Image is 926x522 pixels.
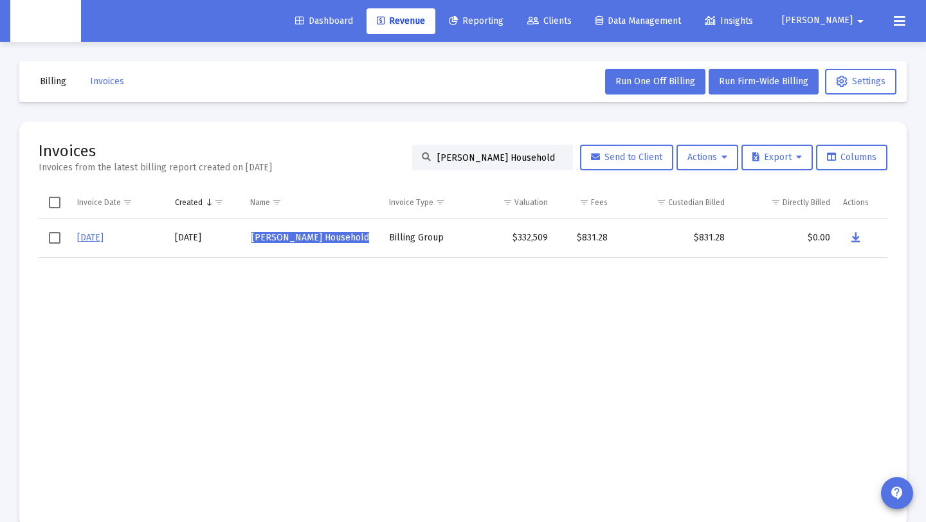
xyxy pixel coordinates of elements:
button: Actions [676,145,738,170]
a: Clients [517,8,582,34]
div: $831.28 [561,231,608,244]
a: Insights [694,8,763,34]
button: Run One Off Billing [605,69,705,94]
td: Column Valuation [470,187,554,218]
div: Select all [49,197,60,208]
div: Invoice Type [389,197,433,208]
span: Show filter options for column 'Directly Billed' [771,197,781,207]
span: Clients [527,15,572,26]
a: [DATE] [77,232,104,243]
button: Run Firm-Wide Billing [709,69,819,94]
span: Show filter options for column 'Invoice Date' [123,197,132,207]
div: Data grid [39,187,887,509]
a: Revenue [367,8,435,34]
div: Directly Billed [783,197,830,208]
span: Invoices [90,76,124,87]
td: $332,509 [470,219,554,258]
span: Show filter options for column 'Custodian Billed' [657,197,666,207]
span: Settings [836,76,885,87]
mat-icon: arrow_drop_down [853,8,868,34]
div: Select row [49,232,60,244]
div: Name [250,197,270,208]
div: $831.28 [621,231,725,244]
button: Columns [816,145,887,170]
td: Column Actions [837,187,887,218]
span: Revenue [377,15,425,26]
a: Dashboard [285,8,363,34]
span: Run Firm-Wide Billing [719,76,808,87]
span: Columns [827,152,876,163]
h2: Invoices [39,141,272,161]
td: $0.00 [731,219,837,258]
span: Show filter options for column 'Invoice Type' [435,197,445,207]
td: Column Directly Billed [731,187,837,218]
span: Dashboard [295,15,353,26]
button: Billing [30,69,77,94]
span: Send to Client [591,152,662,163]
div: Valuation [514,197,548,208]
a: Data Management [585,8,691,34]
span: Show filter options for column 'Fees' [579,197,589,207]
div: Actions [843,197,869,208]
td: Column Custodian Billed [614,187,731,218]
div: Created [175,197,203,208]
div: Invoice Date [77,197,121,208]
a: [PERSON_NAME] Household [250,228,370,248]
div: Fees [591,197,608,208]
img: Dashboard [20,8,71,34]
td: Column Created [168,187,244,218]
button: Export [741,145,813,170]
div: Custodian Billed [668,197,725,208]
span: Show filter options for column 'Created' [214,197,224,207]
span: Show filter options for column 'Valuation' [503,197,513,207]
span: Billing [40,76,66,87]
button: Send to Client [580,145,673,170]
button: Invoices [80,69,134,94]
div: Invoices from the latest billing report created on [DATE] [39,161,272,174]
button: Settings [825,69,896,94]
span: Export [752,152,802,163]
span: Run One Off Billing [615,76,695,87]
td: Billing Group [383,219,470,258]
input: Search [437,152,563,163]
td: Column Fees [554,187,614,218]
span: [PERSON_NAME] [782,15,853,26]
button: [PERSON_NAME] [767,8,884,33]
td: Column Invoice Date [71,187,168,218]
mat-icon: contact_support [889,485,905,501]
a: Reporting [439,8,514,34]
span: Show filter options for column 'Name' [272,197,282,207]
span: Data Management [595,15,681,26]
td: Column Invoice Type [383,187,470,218]
td: [DATE] [168,219,244,258]
td: Column Name [244,187,383,218]
span: Reporting [449,15,504,26]
span: Insights [705,15,753,26]
span: Actions [687,152,727,163]
span: [PERSON_NAME] Household [251,232,369,243]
